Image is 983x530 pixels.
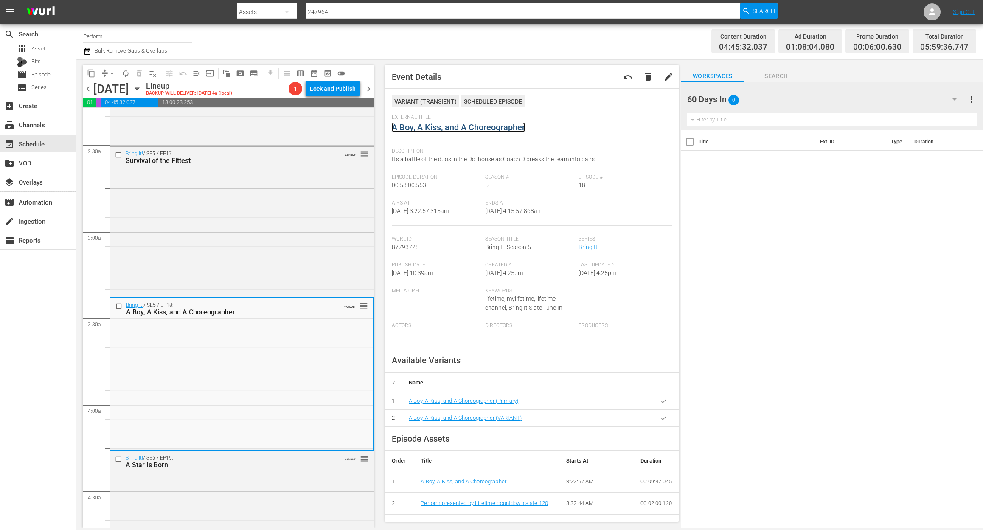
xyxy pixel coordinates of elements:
a: Sign Out [953,8,975,15]
span: Revert to Primary Episode [176,67,190,80]
span: Media Credit [392,288,481,294]
div: / SE5 / EP17: [126,151,329,165]
span: chevron_right [363,84,374,94]
span: Bring It! Season 5 [485,244,531,250]
a: Bring It! [126,455,143,461]
span: --- [392,295,397,302]
div: / SE5 / EP19: [126,455,329,469]
span: subtitles_outlined [250,69,258,78]
button: edit [658,67,679,87]
span: Episode [31,70,51,79]
span: VARIANT [345,454,356,461]
button: Search [740,3,778,19]
span: It's a battle of the duos in the Dollhouse as Coach D breaks the team into pairs. [392,156,596,163]
span: Update Metadata from Key Asset [203,67,217,80]
th: Duration [909,130,960,154]
th: # [385,373,402,393]
span: Keywords [485,288,574,294]
th: Duration [634,451,679,471]
div: Bits [17,57,27,67]
span: Episode [17,70,27,80]
button: Lock and Publish [306,81,360,96]
span: Overlays [4,177,14,188]
span: Description: [392,148,668,155]
th: Starts At [559,451,634,471]
span: Copy Lineup [84,67,98,80]
span: 01:08:04.080 [786,42,834,52]
span: Bulk Remove Gaps & Overlaps [93,48,167,54]
span: input [206,69,214,78]
td: 00:02:00.120 [634,493,679,515]
span: chevron_left [83,84,93,94]
span: Workspaces [681,71,744,81]
span: 18 [579,182,585,188]
div: Content Duration [719,31,767,42]
img: ans4CAIJ8jUAAAAAAAAAAAAAAAAAAAAAAAAgQb4GAAAAAAAAAAAAAAAAAAAAAAAAJMjXAAAAAAAAAAAAAAAAAAAAAAAAgAT5G... [20,2,61,22]
span: Asset [31,45,45,53]
span: content_copy [87,69,95,78]
div: BACKUP WILL DELIVER: [DATE] 4a (local) [146,91,232,96]
span: [DATE] 4:25pm [485,269,523,276]
span: Remove Gaps & Overlaps [98,67,119,80]
div: VARIANT ( TRANSIENT ) [392,95,459,107]
span: Last Updated [579,262,668,269]
a: Bring It! [126,302,143,308]
span: Airs At [392,200,481,207]
span: compress [101,69,109,78]
span: 00:53:00.553 [392,182,426,188]
th: Ext. ID [815,130,886,154]
span: Customize Events [160,65,176,81]
div: Lineup [146,81,232,91]
span: Revert to Primary Episode [623,72,633,82]
span: menu_open [192,69,201,78]
span: Fill episodes with ad slates [190,67,203,80]
a: Bring It! [126,151,143,157]
div: A Boy, A Kiss, and A Choreographer [126,308,329,316]
span: Producers [579,322,668,329]
div: Ad Duration [786,31,834,42]
div: Scheduled Episode [461,95,525,107]
span: Create [4,101,14,111]
span: Wurl Id [392,236,481,243]
span: apps [17,44,27,54]
span: Season Title [485,236,574,243]
span: 5 [485,182,489,188]
span: reorder [360,150,368,159]
div: Total Duration [920,31,969,42]
span: Episode # [579,174,668,181]
button: reorder [360,150,368,158]
span: Search [4,29,14,39]
td: 00:09:47.045 [634,471,679,493]
span: Actors [392,322,481,329]
span: preview_outlined [323,69,332,78]
span: autorenew_outlined [121,69,130,78]
span: more_vert [966,94,977,104]
span: Search [744,71,808,81]
span: Episode Duration [392,174,481,181]
button: undo [618,67,638,87]
span: 04:45:32.037 [101,98,158,107]
span: Clear Lineup [146,67,160,80]
span: View Backup [321,67,334,80]
span: Series [31,83,47,92]
span: toggle_off [337,69,345,78]
span: [DATE] 10:39am [392,269,433,276]
button: reorder [360,454,368,463]
th: Order [385,451,414,471]
th: Title [414,451,559,471]
span: VARIANT [345,150,356,157]
div: A Star Is Born [126,461,329,469]
th: Title [699,130,815,154]
span: Channels [4,120,14,130]
td: 1 [385,471,414,493]
span: lifetime, mylifetime, lifetime channel, Bring It Slate Tune In [485,295,562,311]
span: Created At [485,262,574,269]
a: A Boy, A Kiss, and A Choreographer (VARIANT) [409,415,522,421]
span: VOD [4,158,14,168]
td: 3:32:44 AM [559,493,634,515]
span: auto_awesome_motion_outlined [222,69,231,78]
span: Refresh All Search Blocks [217,65,233,81]
span: 18:00:23.253 [158,98,374,107]
span: Download as CSV [261,65,277,81]
span: Available Variants [392,355,461,365]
